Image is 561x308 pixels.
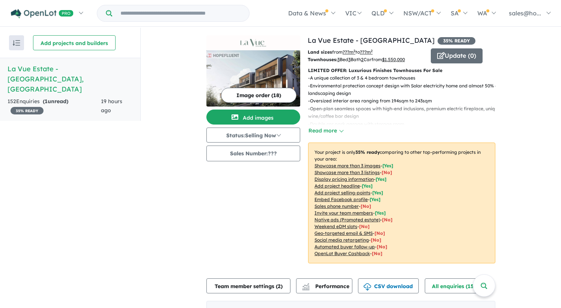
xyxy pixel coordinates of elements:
[314,217,380,222] u: Native ads (Promoted estate)
[509,9,541,17] span: sales@ho...
[425,278,493,293] button: All enquiries (152)
[221,88,296,103] button: Image order (18)
[308,120,501,128] p: - Double car park garage with storage room
[206,110,300,125] button: Add images
[206,35,300,107] a: La Vue Estate - Norwest LogoLa Vue Estate - Norwest
[382,217,393,222] span: [No]
[343,49,355,55] u: ??? m
[303,283,349,290] span: Performance
[314,230,373,236] u: Geo-targeted email & SMS
[114,5,248,21] input: Try estate name, suburb, builder or developer
[382,163,393,168] span: [ Yes ]
[372,251,382,256] span: [No]
[360,49,373,55] u: ???m
[33,35,116,50] button: Add projects and builders
[361,57,364,62] u: 2
[8,97,101,115] div: 152 Enquir ies
[314,251,370,256] u: OpenLot Buyer Cashback
[371,237,381,243] span: [No]
[314,197,368,202] u: Embed Facebook profile
[308,56,425,63] p: Bed Bath Car from
[13,40,20,46] img: sort.svg
[314,170,380,175] u: Showcase more than 3 listings
[362,183,373,189] span: [ Yes ]
[314,203,359,209] u: Sales phone number
[308,74,501,82] p: - A unique collection of 3 & 4 bedroom townhouses
[364,283,371,291] img: download icon
[314,210,373,216] u: Invite your team members
[358,278,419,293] button: CSV download
[370,197,381,202] span: [ Yes ]
[308,105,501,120] p: - Open-plan seamless spaces with high-end inclusions, premium electric fireplace, unique wine/cof...
[308,57,337,62] b: Townhouses:
[337,57,340,62] u: 3
[314,183,360,189] u: Add project headline
[431,48,483,63] button: Update (0)
[308,49,332,55] b: Land sizes
[314,237,369,243] u: Social media retargeting
[45,98,48,105] span: 1
[206,50,300,107] img: La Vue Estate - Norwest
[375,210,386,216] span: [ Yes ]
[302,285,310,290] img: bar-chart.svg
[382,57,405,62] u: $ 1,550,000
[314,224,357,229] u: Weekend eDM slots
[308,48,425,56] p: from
[353,49,355,53] sup: 2
[209,38,297,47] img: La Vue Estate - Norwest Logo
[308,82,501,98] p: - Environmental protection concept design with Solar electricity home and almost 50% of landscapi...
[206,278,290,293] button: Team member settings (2)
[372,190,383,195] span: [ Yes ]
[308,36,435,45] a: La Vue Estate - [GEOGRAPHIC_DATA]
[308,97,501,105] p: - Oversized interior area ranging from 194sqm to 243sqm
[361,203,371,209] span: [ No ]
[359,224,370,229] span: [No]
[371,49,373,53] sup: 2
[11,107,44,114] span: 35 % READY
[296,278,352,293] button: Performance
[278,283,281,290] span: 2
[11,9,74,18] img: Openlot PRO Logo White
[308,126,343,135] button: Read more
[375,230,385,236] span: [No]
[206,146,300,161] button: Sales Number:???
[355,49,373,55] span: to
[206,128,300,143] button: Status:Selling Now
[101,98,122,114] span: 19 hours ago
[308,143,495,263] p: Your project is only comparing to other top-performing projects in your area: - - - - - - - - - -...
[314,163,381,168] u: Showcase more than 3 images
[382,170,392,175] span: [ No ]
[314,244,375,249] u: Automated buyer follow-up
[314,176,374,182] u: Display pricing information
[377,244,387,249] span: [No]
[302,283,309,287] img: line-chart.svg
[438,37,475,45] span: 35 % READY
[355,149,380,155] b: 35 % ready
[43,98,68,105] strong: ( unread)
[314,190,370,195] u: Add project selling-points
[308,67,495,74] p: LIMITED OFFER: Luxurious Finishes Townhouses For Sale
[348,57,350,62] u: 3
[376,176,387,182] span: [ Yes ]
[8,64,133,94] h5: La Vue Estate - [GEOGRAPHIC_DATA] , [GEOGRAPHIC_DATA]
